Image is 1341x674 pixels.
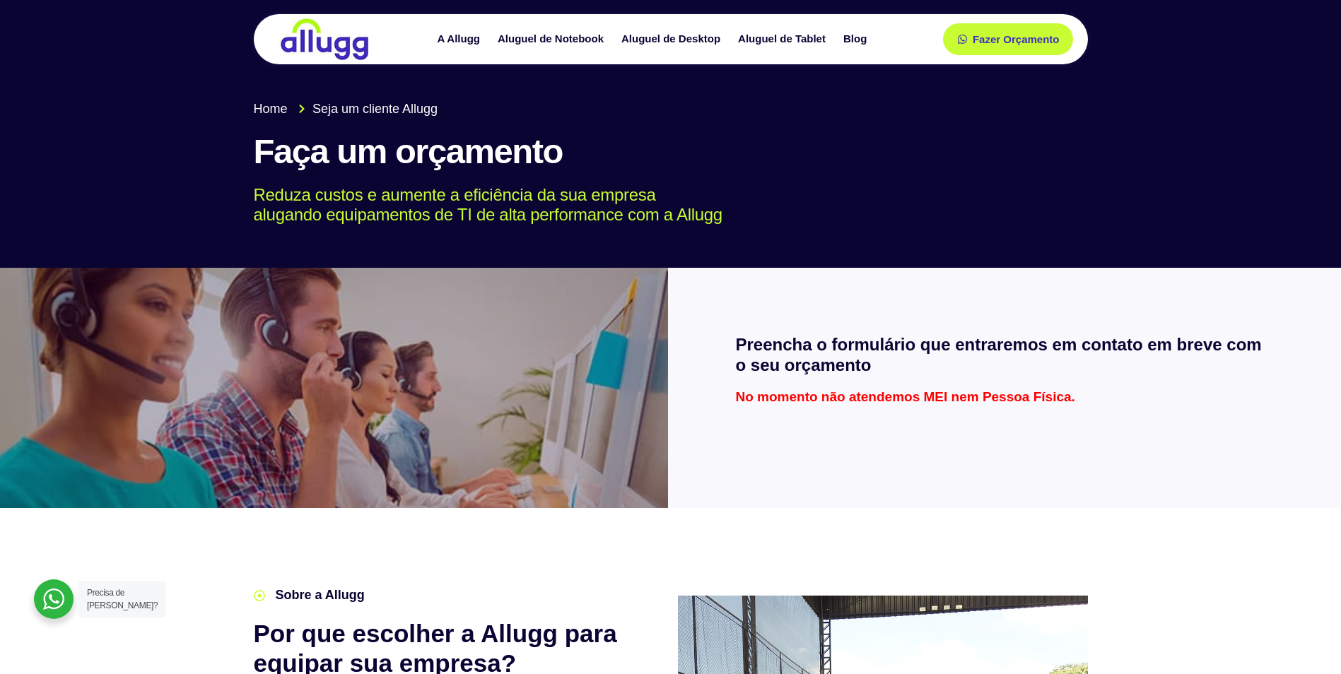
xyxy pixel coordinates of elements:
[254,185,1067,226] p: Reduza custos e aumente a eficiência da sua empresa alugando equipamentos de TI de alta performan...
[943,23,1074,55] a: Fazer Orçamento
[430,27,491,52] a: A Allugg
[254,133,1088,171] h1: Faça um orçamento
[272,586,365,605] span: Sobre a Allugg
[836,27,877,52] a: Blog
[735,335,1273,376] h2: Preencha o formulário que entraremos em contato em breve com o seu orçamento
[973,34,1060,45] span: Fazer Orçamento
[87,588,158,610] span: Precisa de [PERSON_NAME]?
[279,18,370,61] img: locação de TI é Allugg
[309,100,438,119] span: Seja um cliente Allugg
[614,27,731,52] a: Aluguel de Desktop
[731,27,836,52] a: Aluguel de Tablet
[491,27,614,52] a: Aluguel de Notebook
[254,100,288,119] span: Home
[735,390,1273,403] p: No momento não atendemos MEI nem Pessoa Física.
